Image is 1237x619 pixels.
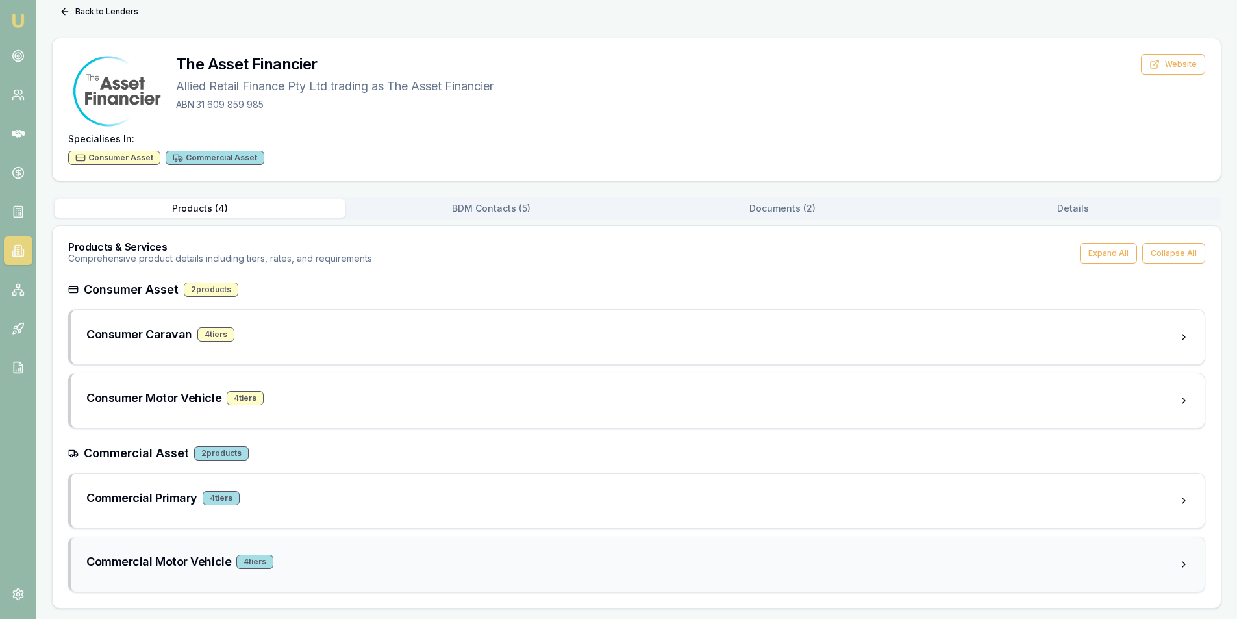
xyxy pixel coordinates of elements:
p: ABN: 31 609 859 985 [176,98,494,111]
button: Back to Lenders [52,1,146,22]
h3: Consumer Caravan [86,325,192,344]
p: Allied Retail Finance Pty Ltd trading as The Asset Financier [176,77,494,95]
div: 4 tier s [227,391,264,405]
h3: Commercial Asset [84,444,189,462]
button: Website [1141,54,1205,75]
div: Consumer Asset [68,151,160,165]
div: 2 products [184,283,238,297]
button: Expand All [1080,243,1137,264]
h3: Commercial Primary [86,489,197,507]
div: 4 tier s [203,491,240,505]
p: Comprehensive product details including tiers, rates, and requirements [68,252,372,265]
h3: Commercial Motor Vehicle [86,553,231,571]
button: Collapse All [1142,243,1205,264]
h3: Products & Services [68,242,372,252]
div: 4 tier s [197,327,234,342]
h4: Specialises In: [68,133,1205,145]
button: Documents ( 2 ) [637,199,928,218]
button: Details [928,199,1219,218]
img: The Asset Financier logo [68,54,166,129]
h3: The Asset Financier [176,54,494,75]
h3: Consumer Asset [84,281,179,299]
img: emu-icon-u.png [10,13,26,29]
button: BDM Contacts ( 5 ) [345,199,636,218]
div: 2 products [194,446,249,461]
div: 4 tier s [236,555,273,569]
div: Commercial Asset [166,151,264,165]
h3: Consumer Motor Vehicle [86,389,221,407]
button: Products ( 4 ) [55,199,345,218]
